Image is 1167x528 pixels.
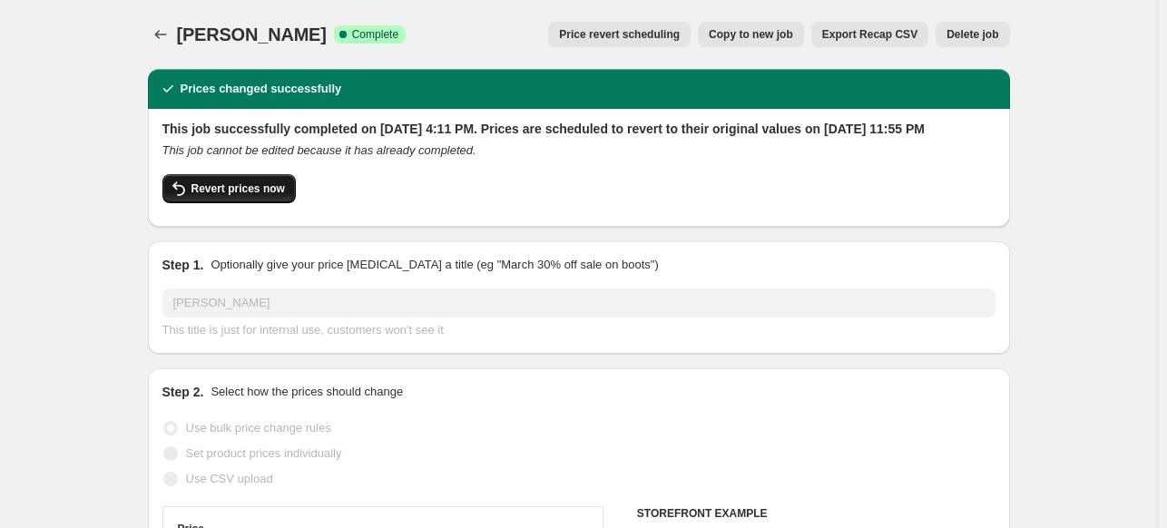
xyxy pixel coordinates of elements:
button: Revert prices now [162,174,296,203]
button: Delete job [936,22,1009,47]
p: Select how the prices should change [211,383,403,401]
input: 30% off holiday sale [162,288,995,318]
button: Export Recap CSV [811,22,928,47]
button: Price change jobs [148,22,173,47]
span: Delete job [946,27,998,42]
span: This title is just for internal use, customers won't see it [162,323,444,337]
h6: STOREFRONT EXAMPLE [637,506,995,521]
h2: Step 2. [162,383,204,401]
span: Use CSV upload [186,472,273,485]
span: Export Recap CSV [822,27,917,42]
h2: Prices changed successfully [181,80,342,98]
button: Copy to new job [698,22,804,47]
span: Copy to new job [709,27,793,42]
button: Price revert scheduling [548,22,691,47]
span: Price revert scheduling [559,27,680,42]
span: Set product prices individually [186,446,342,460]
h2: This job successfully completed on [DATE] 4:11 PM. Prices are scheduled to revert to their origin... [162,120,995,138]
span: [PERSON_NAME] [177,24,327,44]
h2: Step 1. [162,256,204,274]
p: Optionally give your price [MEDICAL_DATA] a title (eg "March 30% off sale on boots") [211,256,658,274]
span: Revert prices now [191,181,285,196]
span: Complete [352,27,398,42]
i: This job cannot be edited because it has already completed. [162,143,476,157]
span: Use bulk price change rules [186,421,331,435]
